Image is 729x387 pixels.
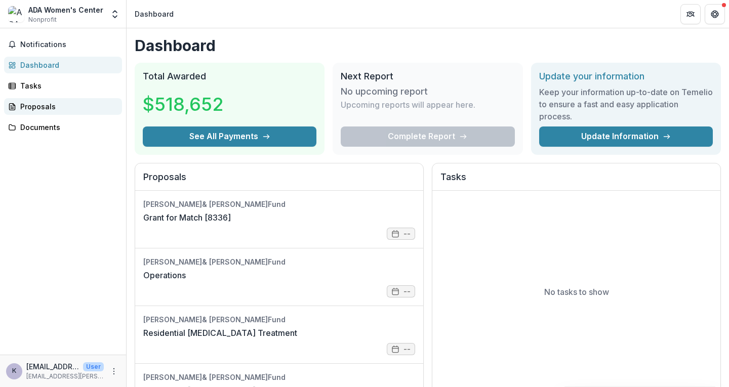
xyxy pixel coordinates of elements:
img: ADA Women's Center [8,6,24,22]
a: Grant for Match [8336] [143,211,231,224]
h3: No upcoming report [341,86,428,97]
p: [EMAIL_ADDRESS][PERSON_NAME][DOMAIN_NAME] [26,361,79,372]
h2: Update your information [539,71,713,82]
a: Dashboard [4,57,122,73]
div: Dashboard [20,60,114,70]
button: Partners [680,4,701,24]
span: Nonprofit [28,15,57,24]
a: Residential [MEDICAL_DATA] Treatment [143,327,297,339]
a: Proposals [4,98,122,115]
h1: Dashboard [135,36,721,55]
button: Notifications [4,36,122,53]
div: k.beatty@adawomenscenter.org [12,368,16,374]
h3: Keep your information up-to-date on Temelio to ensure a fast and easy application process. [539,86,713,122]
div: Tasks [20,80,114,91]
p: No tasks to show [544,286,609,298]
h2: Tasks [440,171,712,191]
p: Upcoming reports will appear here. [341,99,475,111]
div: ADA Women's Center [28,5,103,15]
button: Open entity switcher [108,4,122,24]
a: Documents [4,119,122,136]
button: Get Help [705,4,725,24]
h2: Next Report [341,71,514,82]
span: Notifications [20,40,118,49]
h3: $518,652 [143,91,223,118]
button: See All Payments [143,126,316,147]
p: [EMAIL_ADDRESS][PERSON_NAME][DOMAIN_NAME] [26,372,104,381]
p: User [83,362,104,371]
h2: Total Awarded [143,71,316,82]
a: Tasks [4,77,122,94]
div: Documents [20,122,114,133]
button: More [108,365,120,377]
div: Proposals [20,101,114,112]
div: Dashboard [135,9,174,19]
nav: breadcrumb [131,7,178,21]
a: Operations [143,269,186,281]
h2: Proposals [143,171,415,191]
a: Update Information [539,126,713,147]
